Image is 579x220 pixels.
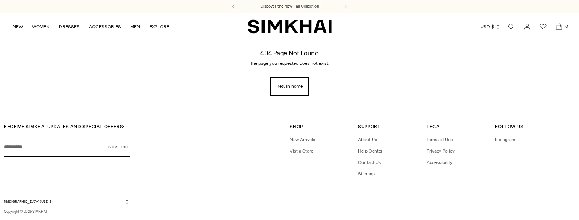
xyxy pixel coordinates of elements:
[89,18,121,35] a: ACCESSORIES
[32,209,47,214] a: SIMKHAI
[427,124,442,129] span: Legal
[4,199,130,204] button: [GEOGRAPHIC_DATA] (USD $)
[535,19,551,34] a: Wishlist
[358,124,380,129] span: Support
[13,18,23,35] a: NEW
[427,148,455,154] a: Privacy Policy
[260,3,319,10] a: Discover the new Fall Collection
[563,23,570,30] span: 0
[260,49,318,56] h1: 404 Page Not Found
[552,19,567,34] a: Open cart modal
[270,77,309,96] a: Return home
[427,137,453,142] a: Terms of Use
[276,83,303,90] span: Return home
[248,19,332,34] a: SIMKHAI
[290,137,315,142] a: New Arrivals
[130,18,140,35] a: MEN
[503,19,519,34] a: Open search modal
[358,160,381,165] a: Contact Us
[4,124,124,129] span: RECEIVE SIMKHAI UPDATES AND SPECIAL OFFERS:
[59,18,80,35] a: DRESSES
[495,137,515,142] a: Instagram
[32,18,50,35] a: WOMEN
[250,60,329,67] p: The page you requested does not exist.
[149,18,169,35] a: EXPLORE
[519,19,535,34] a: Go to the account page
[495,124,523,129] span: Follow Us
[427,160,452,165] a: Accessibility
[358,137,377,142] a: About Us
[290,124,303,129] span: Shop
[4,209,130,214] p: Copyright © 2025, .
[358,148,382,154] a: Help Center
[290,148,313,154] a: Vist a Store
[108,138,130,157] button: Subscribe
[481,18,501,35] button: USD $
[358,171,375,177] a: Sitemap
